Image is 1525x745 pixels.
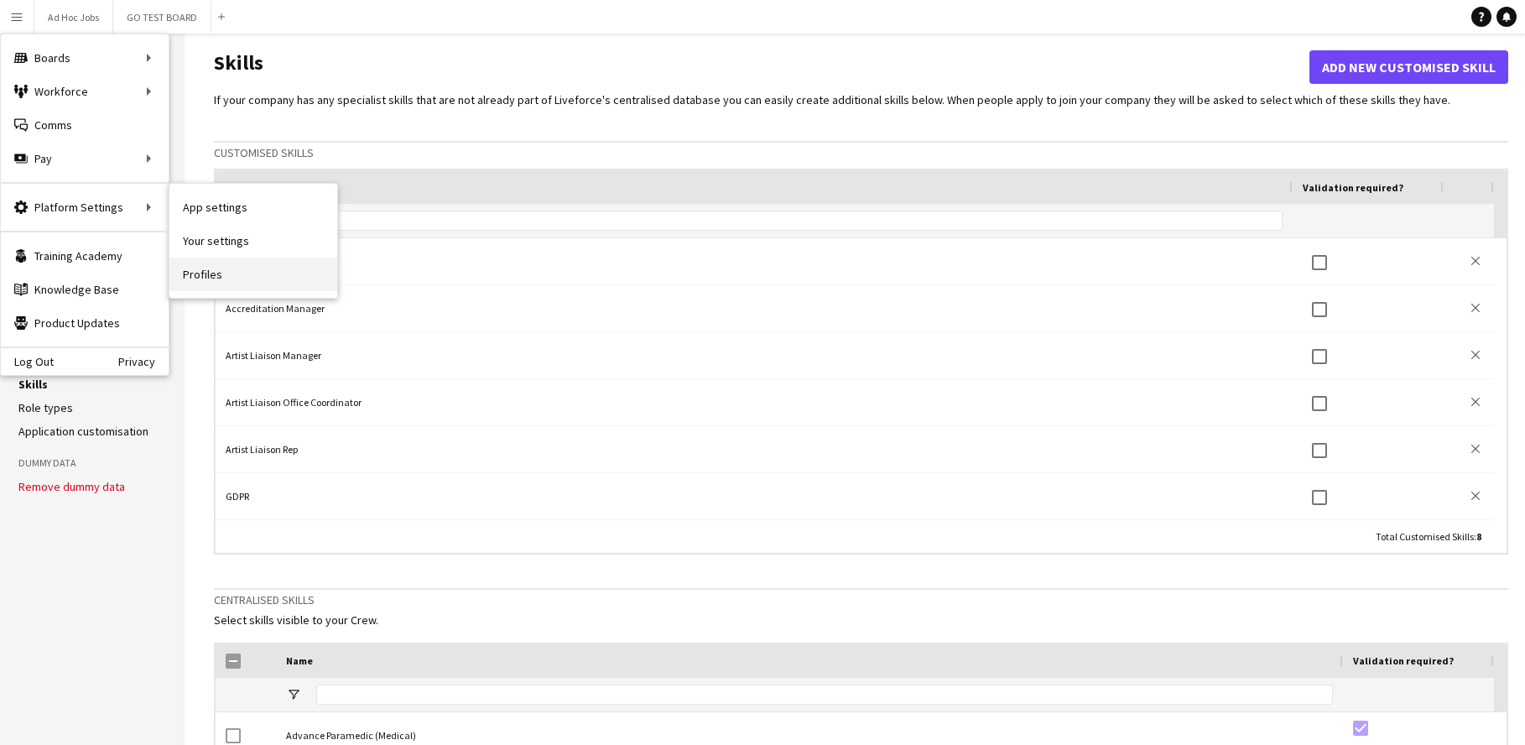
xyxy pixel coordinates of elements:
p: If your company has any specialist skills that are not already part of Liveforce's centralised da... [214,92,1508,107]
div: Workforce [1,75,169,108]
a: Skills [18,377,48,392]
div: : [1376,520,1481,553]
button: GO TEST BOARD [113,1,211,34]
p: Select skills visible to your Crew. [214,612,1508,628]
a: App settings [169,190,337,224]
span: Name [286,654,313,667]
a: Profiles [169,258,337,291]
button: Open Filter Menu [286,687,301,702]
a: Log Out [1,355,54,368]
button: Ad Hoc Jobs [34,1,113,34]
input: Name Filter Input [316,685,1333,705]
span: 8 [1476,530,1481,543]
div: Artist Liaison Rep [216,426,1293,472]
span: Validation required? [1353,654,1454,667]
span: Name [226,181,252,194]
a: Application customisation [18,424,148,439]
div: Platform Settings [1,190,169,224]
button: Add new customised skill [1309,50,1508,84]
h3: Centralised skills [214,592,1508,607]
h1: Skills [214,50,1309,84]
div: Artist Liaison Office Coordinator [216,379,1293,425]
input: checked [1353,721,1368,736]
span: Total Customised Skills [1376,530,1474,543]
span: Validation required? [1303,181,1403,194]
a: Your settings [169,224,337,258]
a: Comms [1,108,169,142]
button: Remove dummy data [18,480,125,493]
div: Artist Liaison Manager [216,332,1293,378]
h3: Dummy Data [18,456,166,471]
input: Name Filter Input [256,211,1283,231]
a: Knowledge Base [1,273,169,306]
div: Accreditation [216,238,1293,284]
div: Accreditation Manager [216,285,1293,331]
a: Role types [18,400,73,415]
h3: Customised skills [214,145,1508,160]
div: GDPR [216,473,1293,519]
a: Training Academy [1,239,169,273]
div: Pay [1,142,169,175]
div: Boards [1,41,169,75]
a: Product Updates [1,306,169,340]
a: Privacy [118,355,169,368]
